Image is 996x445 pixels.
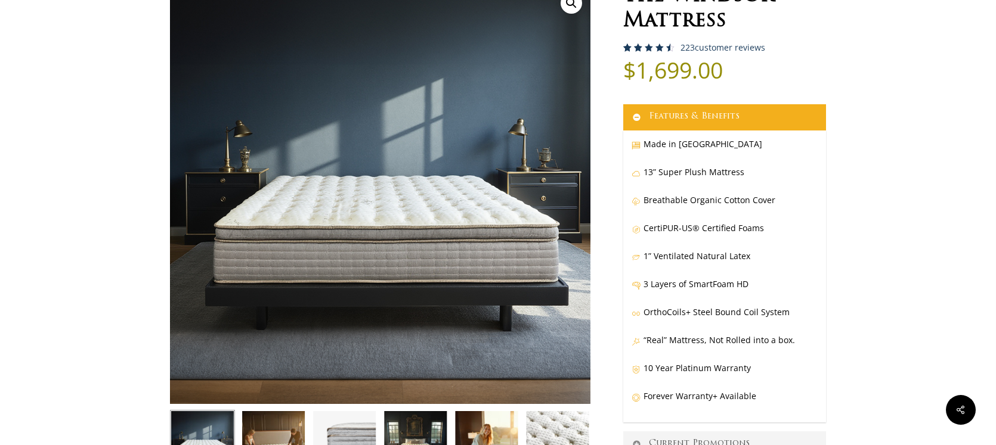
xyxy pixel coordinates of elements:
p: Made in [GEOGRAPHIC_DATA] [632,136,818,164]
span: 223 [681,42,695,53]
a: Features & Benefits [623,104,826,130]
p: OrthoCoils+ Steel Bound Coil System [632,304,818,332]
span: Rated out of 5 based on customer ratings [623,43,670,102]
span: 223 [623,43,642,63]
p: 1” Ventilated Natural Latex [632,248,818,276]
a: 223customer reviews [681,43,765,52]
span: $ [623,55,636,85]
p: 3 Layers of SmartFoam HD [632,276,818,304]
div: Rated 4.59 out of 5 [623,43,675,52]
p: Forever Warranty+ Available [632,388,818,416]
p: “Real” Mattress, Not Rolled into a box. [632,332,818,360]
p: CertiPUR-US® Certified Foams [632,220,818,248]
p: 10 Year Platinum Warranty [632,360,818,388]
bdi: 1,699.00 [623,55,723,85]
p: Breathable Organic Cotton Cover [632,192,818,220]
p: 13” Super Plush Mattress [632,164,818,192]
